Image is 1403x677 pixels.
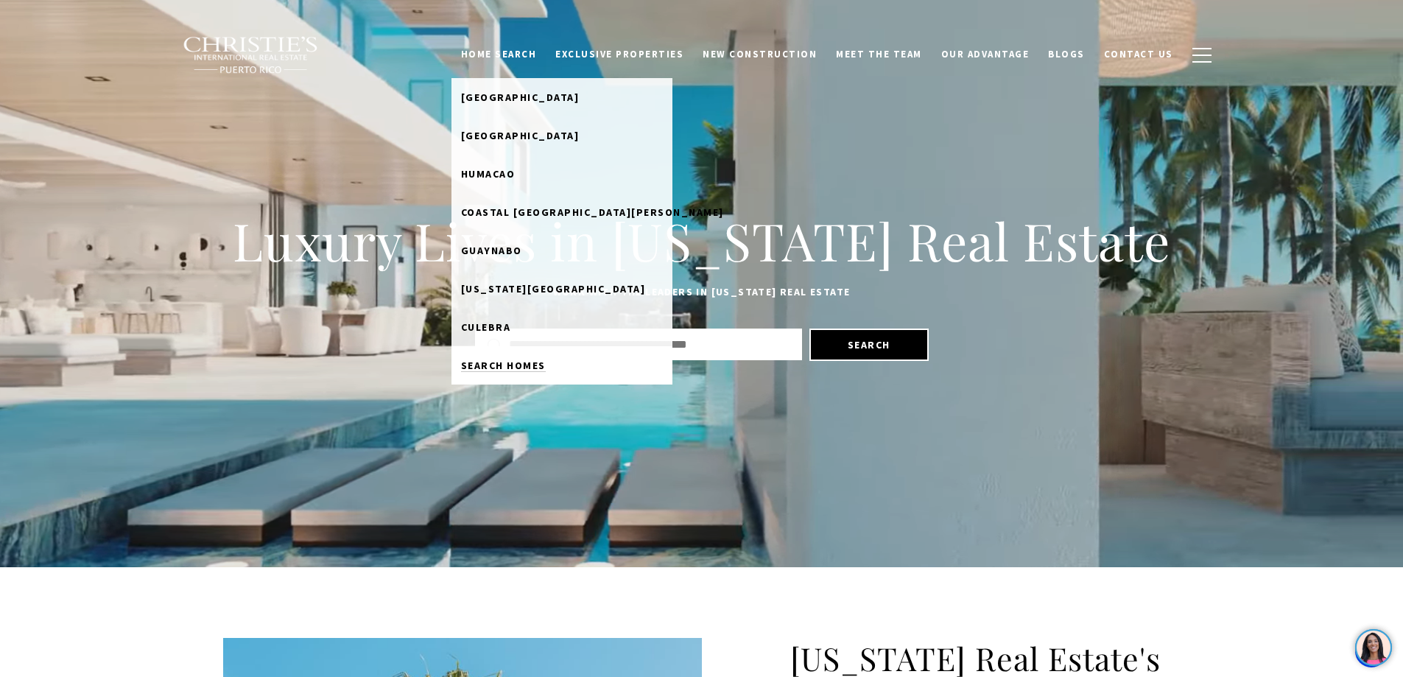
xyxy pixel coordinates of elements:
[461,282,646,295] span: [US_STATE][GEOGRAPHIC_DATA]
[555,48,683,60] span: Exclusive Properties
[9,9,43,43] img: be3d4b55-7850-4bcb-9297-a2f9cd376e78.png
[451,308,672,346] a: Culebra
[546,41,693,69] a: Exclusive Properties
[1104,48,1173,60] span: Contact Us
[461,359,546,372] span: Search Homes
[223,284,1181,301] p: Work with the leaders in [US_STATE] Real Estate
[451,346,672,385] a: Search Homes
[461,91,580,104] span: [GEOGRAPHIC_DATA]
[451,41,546,69] a: Home Search
[1038,41,1094,69] a: Blogs
[451,116,672,155] a: [GEOGRAPHIC_DATA]
[809,329,929,361] button: Search
[932,41,1039,69] a: Our Advantage
[703,48,817,60] span: New Construction
[451,231,672,270] a: Guaynabo
[451,78,672,116] a: [GEOGRAPHIC_DATA]
[451,155,672,193] a: Humacao
[461,129,580,142] span: [GEOGRAPHIC_DATA]
[461,320,511,334] span: Culebra
[826,41,932,69] a: Meet the Team
[461,206,724,219] span: Coastal [GEOGRAPHIC_DATA][PERSON_NAME]
[451,270,672,308] a: [US_STATE][GEOGRAPHIC_DATA]
[941,48,1030,60] span: Our Advantage
[1048,48,1085,60] span: Blogs
[461,244,522,257] span: Guaynabo
[451,193,672,231] a: Coastal [GEOGRAPHIC_DATA][PERSON_NAME]
[183,36,320,74] img: Christie's International Real Estate black text logo
[461,167,516,180] span: Humacao
[223,208,1181,273] h1: Luxury Lives in [US_STATE] Real Estate
[693,41,826,69] a: New Construction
